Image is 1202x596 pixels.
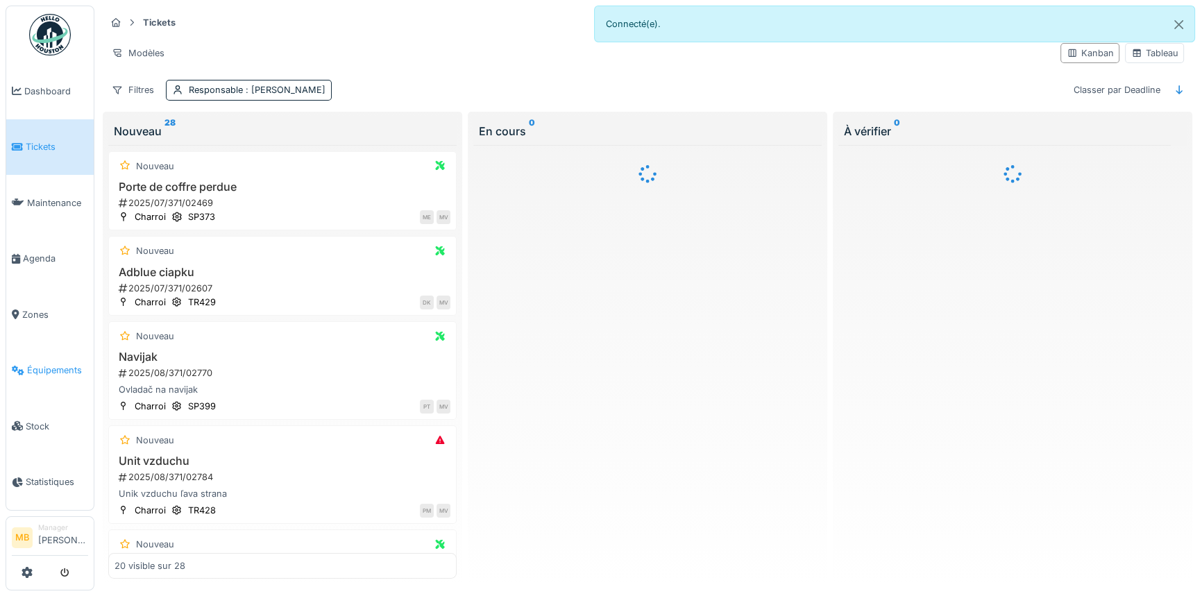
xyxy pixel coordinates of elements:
div: Charroi [135,210,166,223]
img: Badge_color-CXgf-gQk.svg [29,14,71,56]
div: PT [420,400,434,414]
div: Charroi [135,504,166,517]
div: 2025/08/371/02784 [117,470,450,484]
div: SP373 [188,210,215,223]
span: Maintenance [27,196,88,210]
li: [PERSON_NAME] [38,522,88,552]
span: Équipements [27,364,88,377]
a: Tickets [6,119,94,176]
a: Statistiques [6,454,94,511]
span: Statistiques [26,475,88,488]
div: MV [437,296,450,309]
span: Stock [26,420,88,433]
div: Nouveau [136,330,174,343]
div: MV [437,504,450,518]
span: Agenda [23,252,88,265]
div: Tableau [1131,46,1178,60]
strong: Tickets [137,16,181,29]
div: Nouveau [136,434,174,447]
div: Connecté(e). [594,6,1195,42]
div: Charroi [135,400,166,413]
div: Manager [38,522,88,533]
div: 2025/08/371/02770 [117,366,450,380]
div: DK [420,296,434,309]
div: Unik vzduchu ľava strana [115,487,450,500]
div: PM [420,504,434,518]
sup: 0 [529,123,535,139]
div: À vérifier [844,123,1181,139]
a: Zones [6,287,94,343]
h3: Porte de coffre perdue [115,180,450,194]
span: Zones [22,308,88,321]
span: Tickets [26,140,88,153]
div: 20 visible sur 28 [115,559,185,572]
div: Ovladač na navijak [115,383,450,396]
div: Nouveau [136,538,174,551]
sup: 0 [894,123,900,139]
div: SP399 [188,400,216,413]
li: MB [12,527,33,548]
div: Nouveau [136,244,174,257]
div: Classer par Deadline [1067,80,1166,100]
div: Nouveau [136,160,174,173]
div: TR428 [188,504,216,517]
h3: Unit vzduchu [115,454,450,468]
sup: 28 [164,123,176,139]
div: Nouveau [114,123,451,139]
div: 2025/07/371/02469 [117,196,450,210]
a: Équipements [6,343,94,399]
div: MV [437,210,450,224]
div: Kanban [1067,46,1113,60]
div: TR429 [188,296,216,309]
h3: Navijak [115,350,450,364]
a: Agenda [6,231,94,287]
h3: Adblue ciapku [115,266,450,279]
div: Filtres [105,80,160,100]
a: Maintenance [6,175,94,231]
button: Close [1163,6,1194,43]
span: : [PERSON_NAME] [243,85,325,95]
a: Dashboard [6,63,94,119]
a: MB Manager[PERSON_NAME] [12,522,88,556]
div: MV [437,400,450,414]
div: Modèles [105,43,171,63]
span: Dashboard [24,85,88,98]
div: Charroi [135,296,166,309]
div: 2025/07/371/02607 [117,282,450,295]
div: ME [420,210,434,224]
div: Responsable [189,83,325,96]
div: En cours [479,123,816,139]
a: Stock [6,398,94,454]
